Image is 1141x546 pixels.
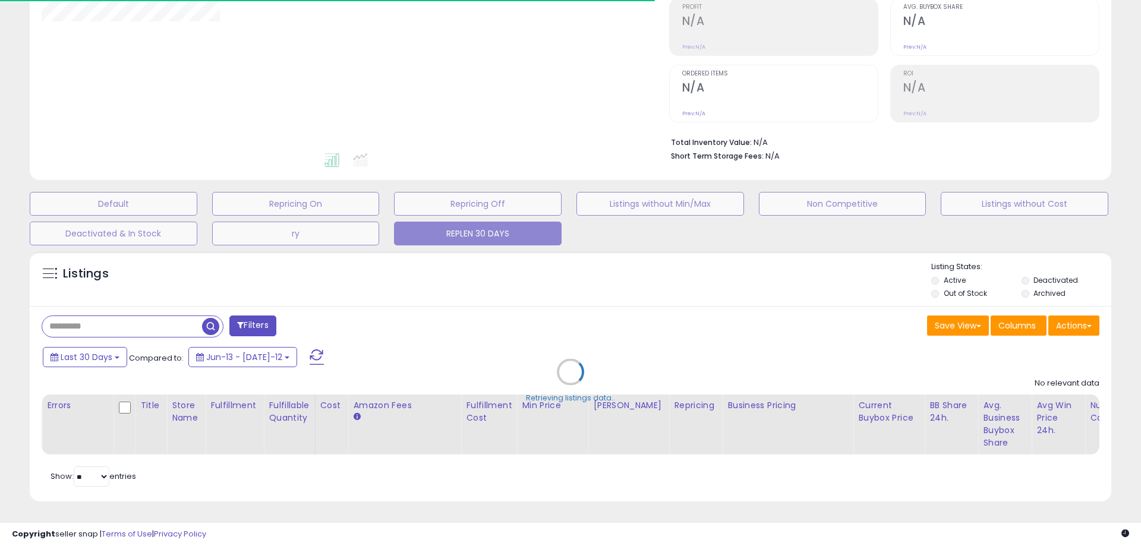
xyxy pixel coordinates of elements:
[12,529,206,540] div: seller snap | |
[903,4,1099,11] span: Avg. Buybox Share
[759,192,926,216] button: Non Competitive
[903,14,1099,30] h2: N/A
[903,43,926,51] small: Prev: N/A
[12,528,55,539] strong: Copyright
[576,192,744,216] button: Listings without Min/Max
[394,222,562,245] button: REPLEN 30 DAYS
[765,150,780,162] span: N/A
[212,222,380,245] button: ry
[394,192,562,216] button: Repricing Off
[903,110,926,117] small: Prev: N/A
[526,393,615,403] div: Retrieving listings data..
[671,151,764,161] b: Short Term Storage Fees:
[682,43,705,51] small: Prev: N/A
[154,528,206,539] a: Privacy Policy
[102,528,152,539] a: Terms of Use
[30,192,197,216] button: Default
[212,192,380,216] button: Repricing On
[682,71,878,77] span: Ordered Items
[671,137,752,147] b: Total Inventory Value:
[903,81,1099,97] h2: N/A
[682,81,878,97] h2: N/A
[682,4,878,11] span: Profit
[682,14,878,30] h2: N/A
[682,110,705,117] small: Prev: N/A
[30,222,197,245] button: Deactivated & In Stock
[903,71,1099,77] span: ROI
[941,192,1108,216] button: Listings without Cost
[671,134,1090,149] li: N/A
